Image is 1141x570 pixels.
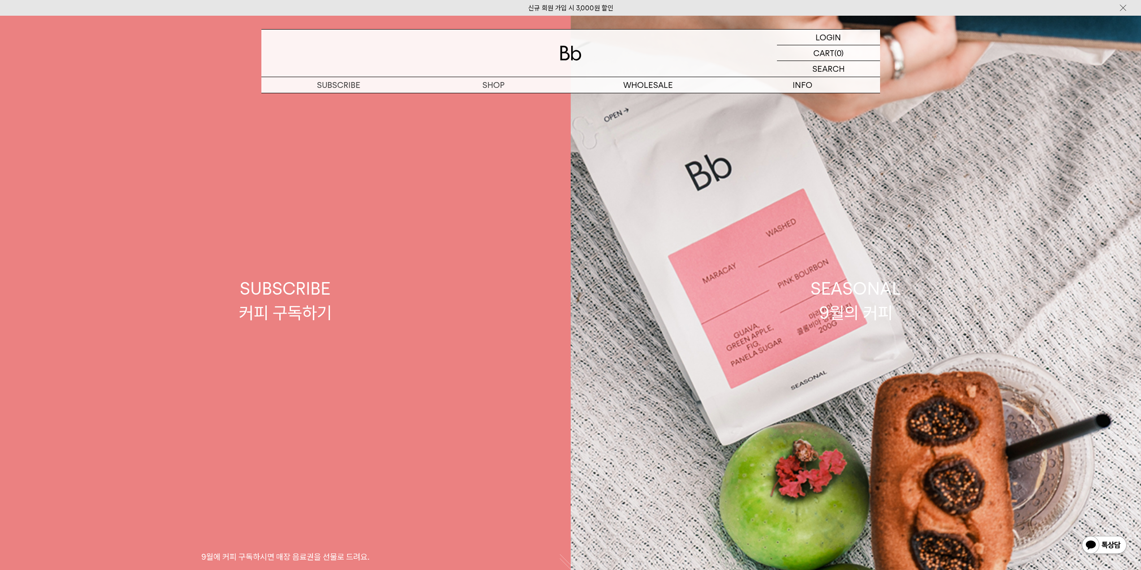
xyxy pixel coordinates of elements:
[239,277,332,324] div: SUBSCRIBE 커피 구독하기
[777,30,880,45] a: LOGIN
[416,77,571,93] a: SHOP
[1081,535,1128,557] img: 카카오톡 채널 1:1 채팅 버튼
[813,45,834,61] p: CART
[816,30,841,45] p: LOGIN
[812,61,845,77] p: SEARCH
[834,45,844,61] p: (0)
[560,46,581,61] img: 로고
[528,4,613,12] a: 신규 회원 가입 시 3,000원 할인
[777,45,880,61] a: CART (0)
[725,77,880,93] p: INFO
[261,77,416,93] a: SUBSCRIBE
[571,77,725,93] p: WHOLESALE
[811,277,901,324] div: SEASONAL 9월의 커피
